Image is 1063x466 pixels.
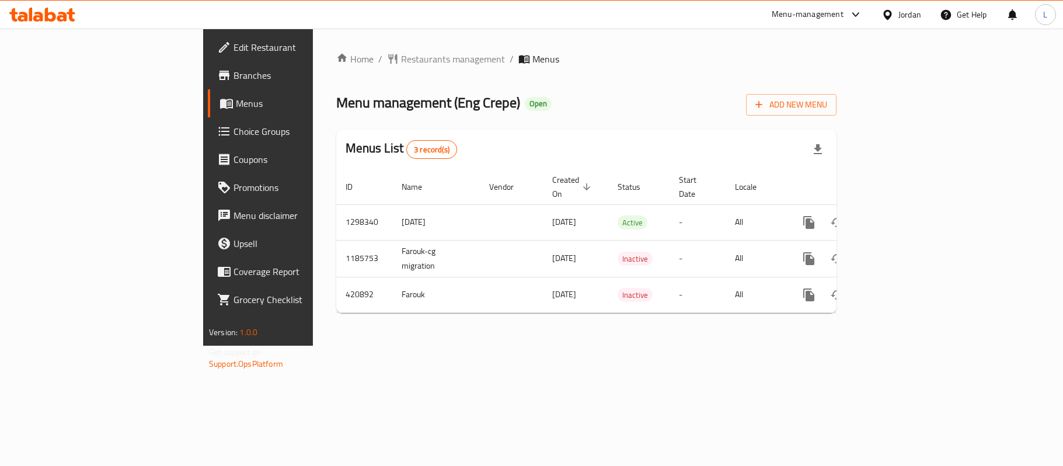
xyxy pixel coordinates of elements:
[1043,8,1047,21] span: L
[336,52,837,66] nav: breadcrumb
[236,96,371,110] span: Menus
[336,89,520,116] span: Menu management ( Eng Crepe )
[795,208,823,237] button: more
[726,204,786,240] td: All
[239,325,257,340] span: 1.0.0
[552,251,576,266] span: [DATE]
[618,215,647,229] div: Active
[618,216,647,229] span: Active
[618,252,653,266] span: Inactive
[786,169,916,205] th: Actions
[233,180,371,194] span: Promotions
[679,173,712,201] span: Start Date
[208,145,381,173] a: Coupons
[392,204,480,240] td: [DATE]
[208,229,381,258] a: Upsell
[804,135,832,164] div: Export file
[233,208,371,222] span: Menu disclaimer
[233,293,371,307] span: Grocery Checklist
[489,180,529,194] span: Vendor
[208,33,381,61] a: Edit Restaurant
[208,286,381,314] a: Grocery Checklist
[552,214,576,229] span: [DATE]
[735,180,772,194] span: Locale
[208,173,381,201] a: Promotions
[510,52,514,66] li: /
[233,265,371,279] span: Coverage Report
[209,325,238,340] span: Version:
[406,140,457,159] div: Total records count
[823,281,851,309] button: Change Status
[209,356,283,371] a: Support.OpsPlatform
[387,52,505,66] a: Restaurants management
[670,277,726,312] td: -
[233,68,371,82] span: Branches
[233,237,371,251] span: Upsell
[392,277,480,312] td: Farouk
[392,240,480,277] td: Farouk-cg migration
[208,89,381,117] a: Menus
[670,204,726,240] td: -
[208,201,381,229] a: Menu disclaimer
[823,208,851,237] button: Change Status
[208,258,381,286] a: Coverage Report
[209,345,263,360] span: Get support on:
[552,287,576,302] span: [DATE]
[407,144,456,155] span: 3 record(s)
[402,180,437,194] span: Name
[208,61,381,89] a: Branches
[208,117,381,145] a: Choice Groups
[552,173,594,201] span: Created On
[525,97,552,111] div: Open
[726,240,786,277] td: All
[233,124,371,138] span: Choice Groups
[525,99,552,109] span: Open
[618,288,653,302] span: Inactive
[532,52,559,66] span: Menus
[795,245,823,273] button: more
[772,8,844,22] div: Menu-management
[795,281,823,309] button: more
[755,98,827,112] span: Add New Menu
[746,94,837,116] button: Add New Menu
[336,169,916,313] table: enhanced table
[233,40,371,54] span: Edit Restaurant
[233,152,371,166] span: Coupons
[726,277,786,312] td: All
[346,140,457,159] h2: Menus List
[670,240,726,277] td: -
[823,245,851,273] button: Change Status
[898,8,921,21] div: Jordan
[346,180,368,194] span: ID
[401,52,505,66] span: Restaurants management
[618,180,656,194] span: Status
